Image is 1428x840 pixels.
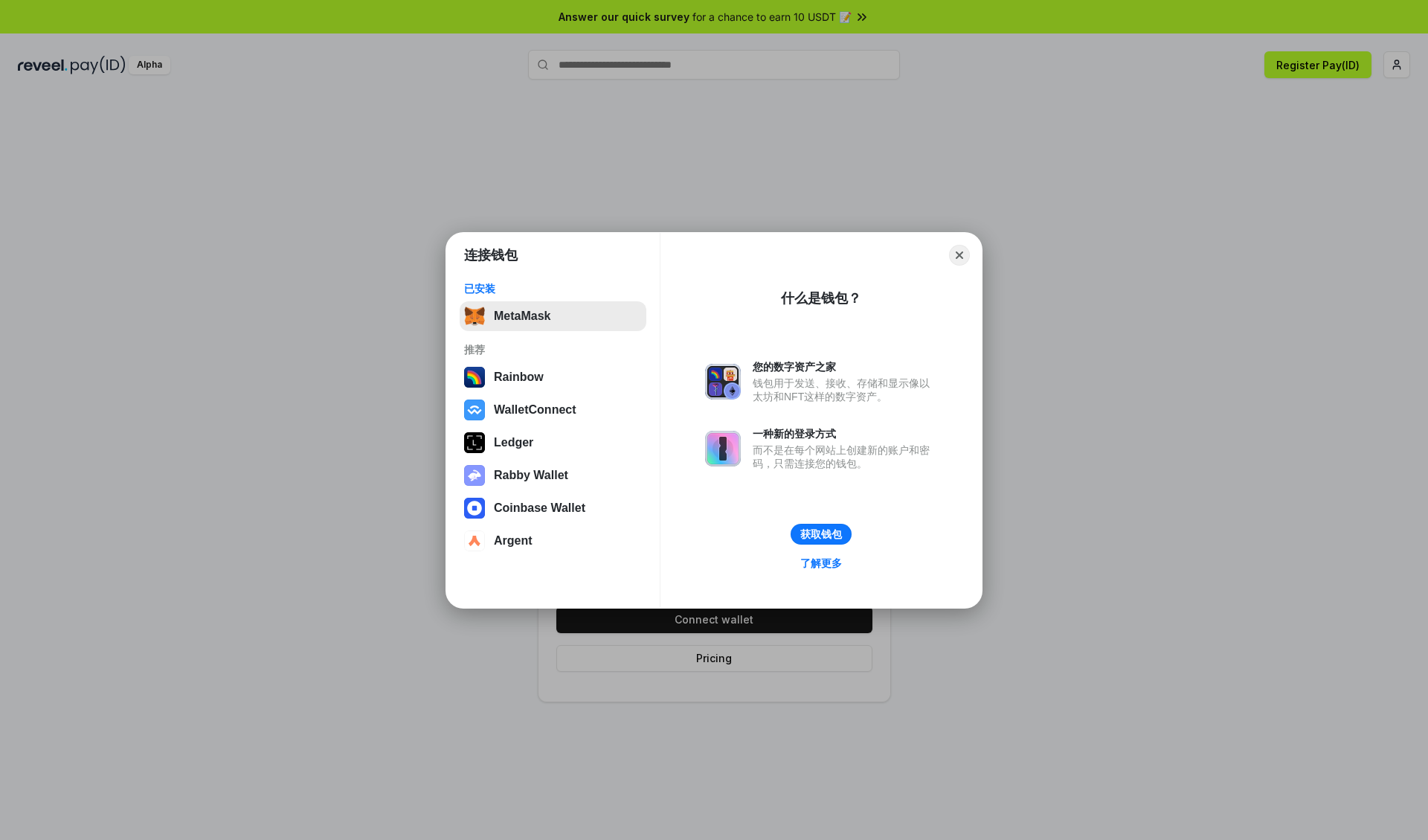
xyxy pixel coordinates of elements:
[494,501,585,515] div: Coinbase Wallet
[791,524,852,545] button: 获取钱包
[464,498,485,519] img: svg+xml,%3Csvg%20width%3D%2228%22%20height%3D%2228%22%20viewBox%3D%220%200%2028%2028%22%20fill%3D...
[460,301,646,331] button: MetaMask
[494,469,568,482] div: Rabby Wallet
[949,245,970,266] button: Close
[464,282,642,295] div: 已安装
[464,367,485,388] img: svg+xml,%3Csvg%20width%3D%22120%22%20height%3D%22120%22%20viewBox%3D%220%200%20120%20120%22%20fil...
[494,371,544,384] div: Rainbow
[464,530,485,551] img: svg+xml,%3Csvg%20width%3D%2228%22%20height%3D%2228%22%20viewBox%3D%220%200%2028%2028%22%20fill%3D...
[781,289,861,307] div: 什么是钱包？
[753,360,937,373] div: 您的数字资产之家
[753,427,937,440] div: 一种新的登录方式
[464,306,485,327] img: svg+xml,%3Csvg%20fill%3D%22none%22%20height%3D%2233%22%20viewBox%3D%220%200%2035%2033%22%20width%...
[460,461,646,490] button: Rabby Wallet
[753,376,937,403] div: 钱包用于发送、接收、存储和显示像以太坊和NFT这样的数字资产。
[705,431,741,467] img: svg+xml,%3Csvg%20xmlns%3D%22http%3A%2F%2Fwww.w3.org%2F2000%2Fsvg%22%20fill%3D%22none%22%20viewBox...
[460,362,646,392] button: Rainbow
[464,432,485,453] img: svg+xml,%3Csvg%20xmlns%3D%22http%3A%2F%2Fwww.w3.org%2F2000%2Fsvg%22%20width%3D%2228%22%20height%3...
[705,364,741,400] img: svg+xml,%3Csvg%20xmlns%3D%22http%3A%2F%2Fwww.w3.org%2F2000%2Fsvg%22%20fill%3D%22none%22%20viewBox...
[460,493,646,523] button: Coinbase Wallet
[494,310,550,323] div: MetaMask
[464,343,642,356] div: 推荐
[464,246,518,264] h1: 连接钱包
[494,403,576,417] div: WalletConnect
[494,436,533,449] div: Ledger
[791,554,851,573] a: 了解更多
[464,400,485,420] img: svg+xml,%3Csvg%20width%3D%2228%22%20height%3D%2228%22%20viewBox%3D%220%200%2028%2028%22%20fill%3D...
[464,465,485,486] img: svg+xml,%3Csvg%20xmlns%3D%22http%3A%2F%2Fwww.w3.org%2F2000%2Fsvg%22%20fill%3D%22none%22%20viewBox...
[800,528,842,541] div: 获取钱包
[800,557,842,570] div: 了解更多
[460,395,646,425] button: WalletConnect
[460,428,646,458] button: Ledger
[753,443,937,470] div: 而不是在每个网站上创建新的账户和密码，只需连接您的钱包。
[460,526,646,556] button: Argent
[494,534,533,548] div: Argent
